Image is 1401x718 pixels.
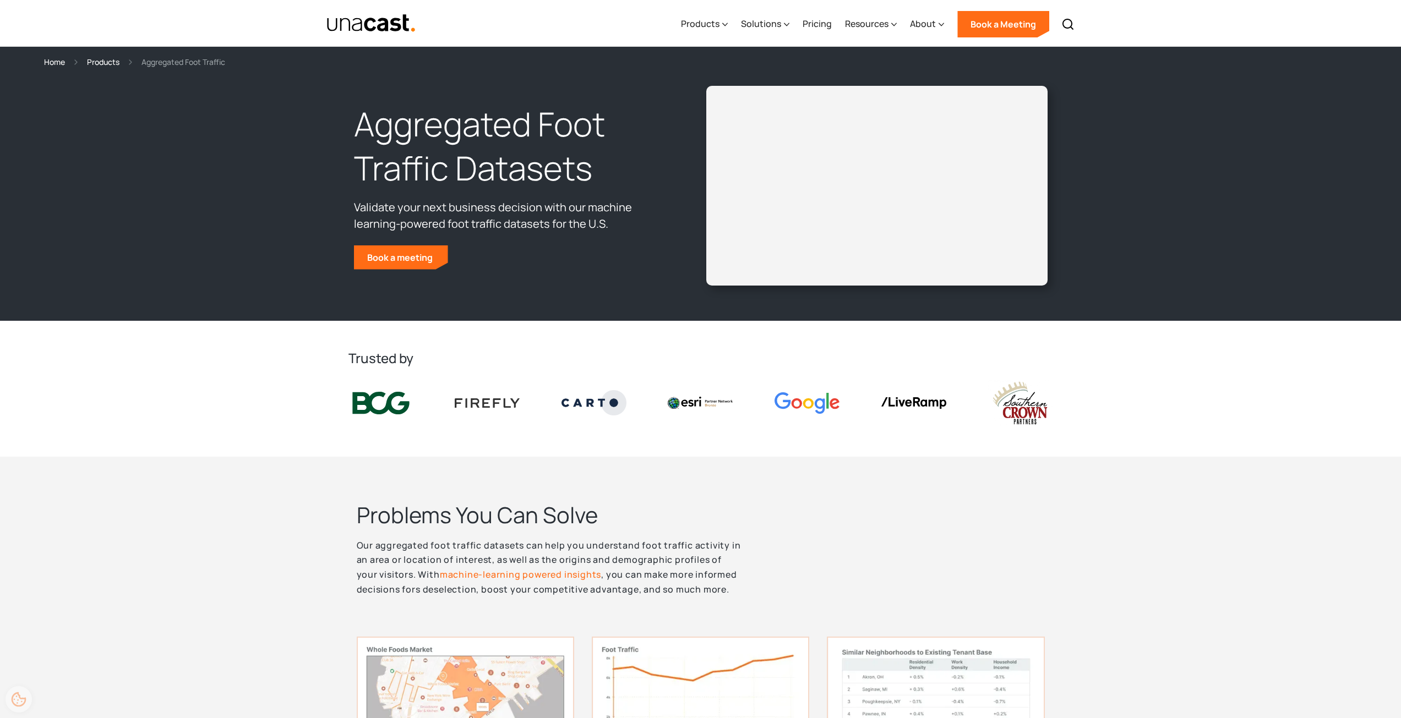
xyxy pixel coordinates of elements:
img: Esri logo [668,397,733,409]
h2: Problems You Can Solve [357,501,1045,529]
img: Google logo [775,392,839,414]
div: Resources [845,17,888,30]
div: Solutions [741,17,781,30]
a: home [326,14,416,33]
div: Aggregated Foot Traffic [141,56,225,68]
a: machine-learning powered insights [440,568,601,580]
p: Our aggregated foot traffic datasets can help you understand foot traffic activity in an area or ... [357,538,744,597]
img: southern crown logo [988,380,1053,426]
img: Firefly Advertising logo [455,398,520,407]
p: Validate your next business decision with our machine learning-powered foot traffic datasets for ... [354,199,666,232]
div: Resources [845,2,897,47]
h2: Trusted by [348,349,1053,367]
a: Book a Meeting [957,11,1049,37]
a: Home [44,56,65,68]
img: BCG logo [348,390,413,417]
a: Products [87,56,119,68]
div: Products [681,2,728,47]
div: About [910,17,936,30]
div: Solutions [741,2,789,47]
div: About [910,2,944,47]
img: Unacast text logo [326,14,416,33]
a: Book a meeting [354,245,448,270]
a: Pricing [803,2,832,47]
img: Search icon [1061,18,1075,31]
img: liveramp logo [881,397,946,409]
h1: Aggregated Foot Traffic Datasets [354,102,666,190]
img: Carto logo [562,390,626,415]
div: Products [681,17,719,30]
div: Cookie Preferences [6,686,32,712]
